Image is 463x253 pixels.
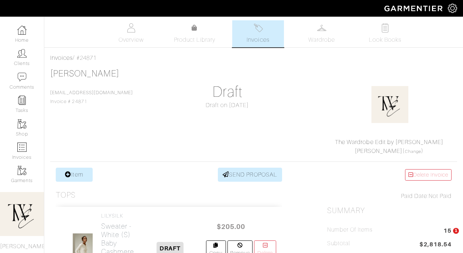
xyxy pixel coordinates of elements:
a: Wardrobe [296,20,347,47]
span: Look Books [369,35,402,44]
div: Not Paid [327,192,452,201]
span: Invoice # 24871 [50,90,133,104]
img: clients-icon-6bae9207a08558b7cb47a8932f037763ab4055f8c8b6bfacd5dc20c3e0201464.png [17,49,27,58]
a: Item [56,168,93,182]
a: SEND PROPOSAL [218,168,282,182]
img: garments-icon-b7da505a4dc4fd61783c78ac3ca0ef83fa9d6f193b1c9dc38574b1d14d53ca28.png [17,119,27,129]
h2: Summary [327,206,452,215]
span: 15 [443,226,452,236]
span: Product Library [174,35,216,44]
img: wardrobe-487a4870c1b7c33e795ec22d11cfc2ed9d08956e64fb3008fe2437562e282088.svg [317,23,326,33]
a: Look Books [359,20,411,47]
a: [PERSON_NAME] [355,148,403,154]
img: garments-icon-b7da505a4dc4fd61783c78ac3ca0ef83fa9d6f193b1c9dc38574b1d14d53ca28.png [17,166,27,175]
div: Draft on [DATE] [165,101,289,110]
img: comment-icon-a0a6a9ef722e966f86d9cbdc48e553b5cf19dbc54f86b18d962a5391bc8f6eb6.png [17,72,27,82]
div: / #24871 [50,54,457,62]
h5: Subtotal [327,240,350,247]
img: reminder-icon-8004d30b9f0a5d33ae49ab947aed9ed385cf756f9e5892f1edd6e32f2345188e.png [17,96,27,105]
img: todo-9ac3debb85659649dc8f770b8b6100bb5dab4b48dedcbae339e5042a72dfd3cc.svg [381,23,390,33]
a: [EMAIL_ADDRESS][DOMAIN_NAME] [50,90,133,95]
a: The Wardrobe Edit by [PERSON_NAME] [335,139,443,146]
a: Product Library [169,24,220,44]
h3: Tops [56,191,76,200]
span: $205.00 [209,219,253,235]
span: Wardrobe [308,35,335,44]
h4: LILYSILK [101,213,134,219]
img: basicinfo-40fd8af6dae0f16599ec9e87c0ef1c0a1fdea2edbe929e3d69a839185d80c458.svg [127,23,136,33]
span: Invoices [247,35,269,44]
img: orders-icon-0abe47150d42831381b5fb84f609e132dff9fe21cb692f30cb5eec754e2cba89.png [17,143,27,152]
a: Delete Invoice [405,169,452,181]
a: Invoices [232,20,284,47]
a: Invoices [50,55,73,61]
a: Overview [105,20,157,47]
img: orders-27d20c2124de7fd6de4e0e44c1d41de31381a507db9b33961299e4e07d508b8c.svg [254,23,263,33]
img: dashboard-icon-dbcd8f5a0b271acd01030246c82b418ddd0df26cd7fceb0bd07c9910d44c42f6.png [17,25,27,35]
span: 1 [453,228,459,234]
iframe: Intercom live chat [438,228,456,246]
h1: Draft [165,83,289,101]
a: Change [405,149,421,154]
span: Paid Date: [401,193,429,199]
span: Overview [119,35,143,44]
img: 1713189944413.png [371,86,408,123]
div: ( ) [330,138,448,155]
img: gear-icon-white-bd11855cb880d31180b6d7d6211b90ccbf57a29d726f0c71d8c61bd08dd39cc2.png [448,4,457,13]
img: garmentier-logo-header-white-b43fb05a5012e4ada735d5af1a66efaba907eab6374d6393d1fbf88cb4ef424d.png [381,2,448,15]
a: [PERSON_NAME] [50,69,119,78]
h5: Number of Items [327,226,373,233]
span: $2,818.54 [419,240,452,250]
